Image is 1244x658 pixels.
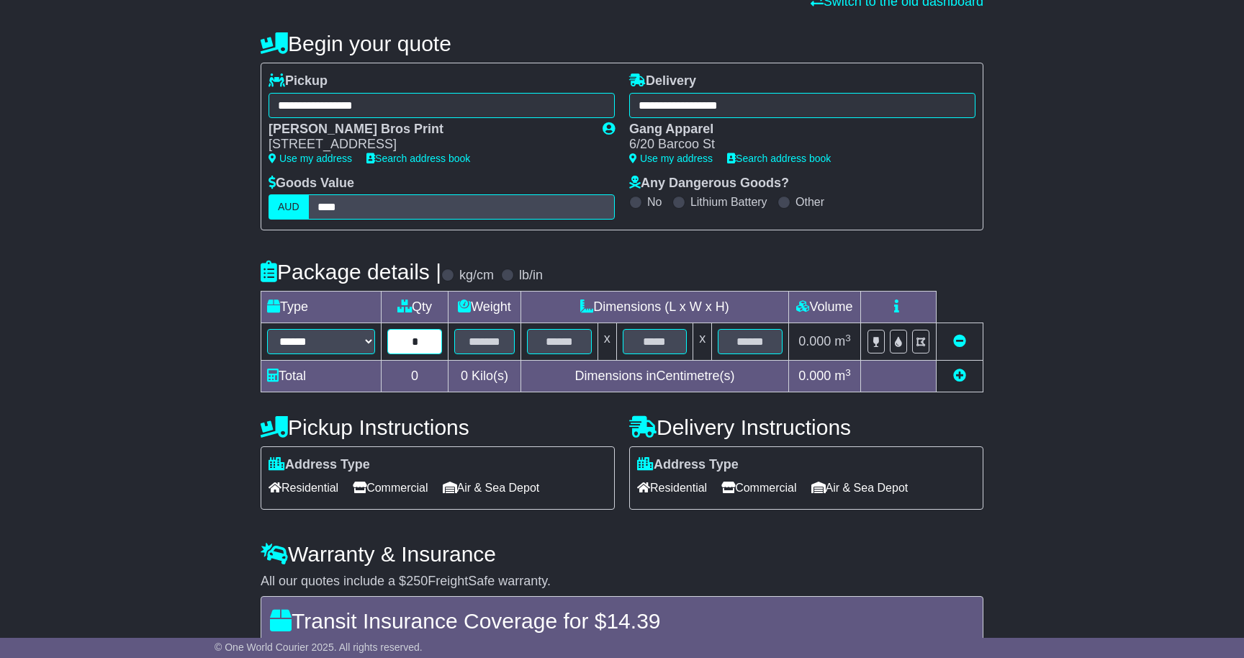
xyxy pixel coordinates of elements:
[269,194,309,220] label: AUD
[269,176,354,191] label: Goods Value
[721,477,796,499] span: Commercial
[519,268,543,284] label: lb/in
[382,361,449,392] td: 0
[261,260,441,284] h4: Package details |
[811,477,909,499] span: Air & Sea Depot
[449,361,521,392] td: Kilo(s)
[795,195,824,209] label: Other
[629,415,983,439] h4: Delivery Instructions
[629,122,961,138] div: Gang Apparel
[693,323,712,361] td: x
[443,477,540,499] span: Air & Sea Depot
[788,292,860,323] td: Volume
[459,268,494,284] label: kg/cm
[629,153,713,164] a: Use my address
[406,574,428,588] span: 250
[953,369,966,383] a: Add new item
[261,574,983,590] div: All our quotes include a $ FreightSafe warranty.
[269,153,352,164] a: Use my address
[353,477,428,499] span: Commercial
[834,369,851,383] span: m
[382,292,449,323] td: Qty
[269,477,338,499] span: Residential
[690,195,767,209] label: Lithium Battery
[637,457,739,473] label: Address Type
[637,477,707,499] span: Residential
[798,334,831,348] span: 0.000
[261,542,983,566] h4: Warranty & Insurance
[261,32,983,55] h4: Begin your quote
[520,292,788,323] td: Dimensions (L x W x H)
[269,73,328,89] label: Pickup
[215,641,423,653] span: © One World Courier 2025. All rights reserved.
[366,153,470,164] a: Search address book
[606,609,660,633] span: 14.39
[629,73,696,89] label: Delivery
[845,333,851,343] sup: 3
[598,323,616,361] td: x
[845,367,851,378] sup: 3
[261,415,615,439] h4: Pickup Instructions
[261,361,382,392] td: Total
[269,122,588,138] div: [PERSON_NAME] Bros Print
[647,195,662,209] label: No
[261,292,382,323] td: Type
[520,361,788,392] td: Dimensions in Centimetre(s)
[449,292,521,323] td: Weight
[269,457,370,473] label: Address Type
[629,176,789,191] label: Any Dangerous Goods?
[269,137,588,153] div: [STREET_ADDRESS]
[270,609,974,633] h4: Transit Insurance Coverage for $
[953,334,966,348] a: Remove this item
[834,334,851,348] span: m
[798,369,831,383] span: 0.000
[629,137,961,153] div: 6/20 Barcoo St
[461,369,468,383] span: 0
[727,153,831,164] a: Search address book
